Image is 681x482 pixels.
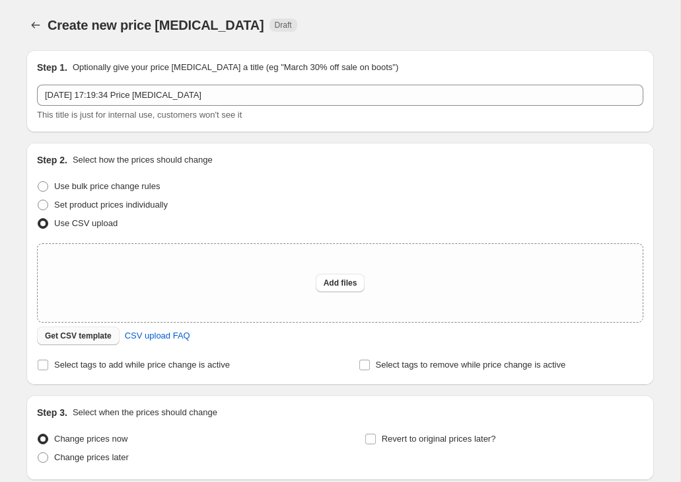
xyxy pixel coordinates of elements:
h2: Step 3. [37,406,67,419]
span: Set product prices individually [54,200,168,210]
span: Use CSV upload [54,218,118,228]
span: Revert to original prices later? [382,434,496,444]
p: Select how the prices should change [73,153,213,167]
p: Select when the prices should change [73,406,217,419]
a: CSV upload FAQ [117,325,198,346]
span: Create new price [MEDICAL_DATA] [48,18,264,32]
span: CSV upload FAQ [125,329,190,342]
span: Add files [324,278,357,288]
span: Use bulk price change rules [54,181,160,191]
span: Select tags to remove while price change is active [376,360,566,370]
span: Change prices later [54,452,129,462]
h2: Step 1. [37,61,67,74]
p: Optionally give your price [MEDICAL_DATA] a title (eg "March 30% off sale on boots") [73,61,398,74]
span: Change prices now [54,434,127,444]
span: Select tags to add while price change is active [54,360,230,370]
button: Add files [316,274,365,292]
button: Get CSV template [37,327,120,345]
button: Price change jobs [26,16,45,34]
span: This title is just for internal use, customers won't see it [37,110,242,120]
input: 30% off holiday sale [37,85,643,106]
span: Draft [275,20,292,30]
span: Get CSV template [45,331,112,341]
h2: Step 2. [37,153,67,167]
